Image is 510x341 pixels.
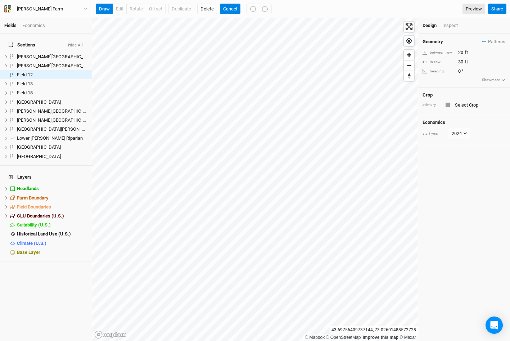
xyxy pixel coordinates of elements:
[17,72,33,77] span: Field 12
[423,120,506,125] h4: Economics
[17,231,71,237] span: Historical Land Use (U.S.)
[423,50,454,55] div: between row
[423,39,443,45] h4: Geometry
[330,326,418,334] div: 43.69756409737144 , -73.02601488572728
[17,72,87,78] div: Field 12
[9,42,35,48] span: Sections
[404,71,414,81] span: Reset bearing to north
[17,195,49,201] span: Farm Boundary
[259,4,272,14] button: Redo (^Z)
[4,170,87,184] h4: Layers
[404,50,414,60] button: Zoom in
[17,222,51,228] span: Suitability (U.S.)
[68,43,83,48] button: Hide All
[4,23,17,28] a: Fields
[17,222,87,228] div: Suitability (U.S.)
[442,22,468,29] div: Inspect
[17,117,87,123] div: Knoll Field South
[17,54,87,60] div: Bogue Field
[488,4,506,14] button: Share
[22,22,45,29] div: Economics
[17,195,87,201] div: Farm Boundary
[17,5,63,13] div: Cadwell Farm
[17,117,95,123] span: [PERSON_NAME][GEOGRAPHIC_DATA]
[17,81,87,87] div: Field 13
[17,241,46,246] span: Climate (U.S.)
[423,102,441,108] div: primary
[17,54,95,59] span: [PERSON_NAME][GEOGRAPHIC_DATA]
[305,335,325,340] a: Mapbox
[17,108,95,114] span: [PERSON_NAME][GEOGRAPHIC_DATA]
[17,99,61,105] span: [GEOGRAPHIC_DATA]
[17,213,64,219] span: CLU Boundaries (U.S.)
[17,108,87,114] div: Knoll Field North
[363,335,398,340] a: Improve this map
[17,231,87,237] div: Historical Land Use (U.S.)
[197,4,217,14] button: Delete
[423,92,433,98] h4: Crop
[126,4,146,14] button: rotate
[17,135,83,141] span: Lower [PERSON_NAME] Riparian
[168,4,194,14] button: Duplicate
[17,204,51,210] span: Field Boundaries
[482,77,506,83] button: Showmore
[404,71,414,81] button: Reset bearing to north
[17,99,87,105] div: Island Field
[17,186,39,191] span: Headlands
[17,213,87,219] div: CLU Boundaries (U.S.)
[17,204,87,210] div: Field Boundaries
[246,4,259,14] button: Undo (^z)
[400,335,416,340] a: Maxar
[462,4,485,14] a: Preview
[17,63,87,69] div: Bogue Field East
[404,36,414,46] button: Find my location
[220,4,240,14] button: Cancel
[113,4,127,14] button: edit
[17,126,95,132] span: [GEOGRAPHIC_DATA][PERSON_NAME]
[17,135,87,141] div: Lower Bogue Riparian
[92,18,418,341] canvas: Map
[17,241,87,246] div: Climate (U.S.)
[146,4,166,14] button: offset
[404,60,414,71] button: Zoom out
[17,90,87,96] div: Field 18
[96,4,113,14] button: draw
[17,90,33,95] span: Field 18
[423,69,454,74] div: heading
[17,154,87,160] div: West Field
[17,186,87,192] div: Headlands
[453,100,506,109] input: Select Crop
[17,5,63,13] div: [PERSON_NAME] Farm
[94,331,126,339] a: Mapbox logo
[423,131,448,136] div: start year
[4,5,88,13] button: [PERSON_NAME] Farm
[17,250,40,255] span: Base Layer
[482,38,506,46] button: Patterns
[423,59,454,65] div: in row
[486,317,503,334] div: Open Intercom Messenger
[17,81,33,86] span: Field 13
[482,38,505,45] span: Patterns
[17,154,61,159] span: [GEOGRAPHIC_DATA]
[17,250,87,255] div: Base Layer
[326,335,361,340] a: OpenStreetMap
[17,144,87,150] div: Upper South Pasture
[17,126,87,132] div: Lower Bogue Field
[17,144,61,150] span: [GEOGRAPHIC_DATA]
[423,22,437,29] div: Design
[404,22,414,32] button: Enter fullscreen
[17,63,95,68] span: [PERSON_NAME][GEOGRAPHIC_DATA]
[448,128,470,139] button: 2024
